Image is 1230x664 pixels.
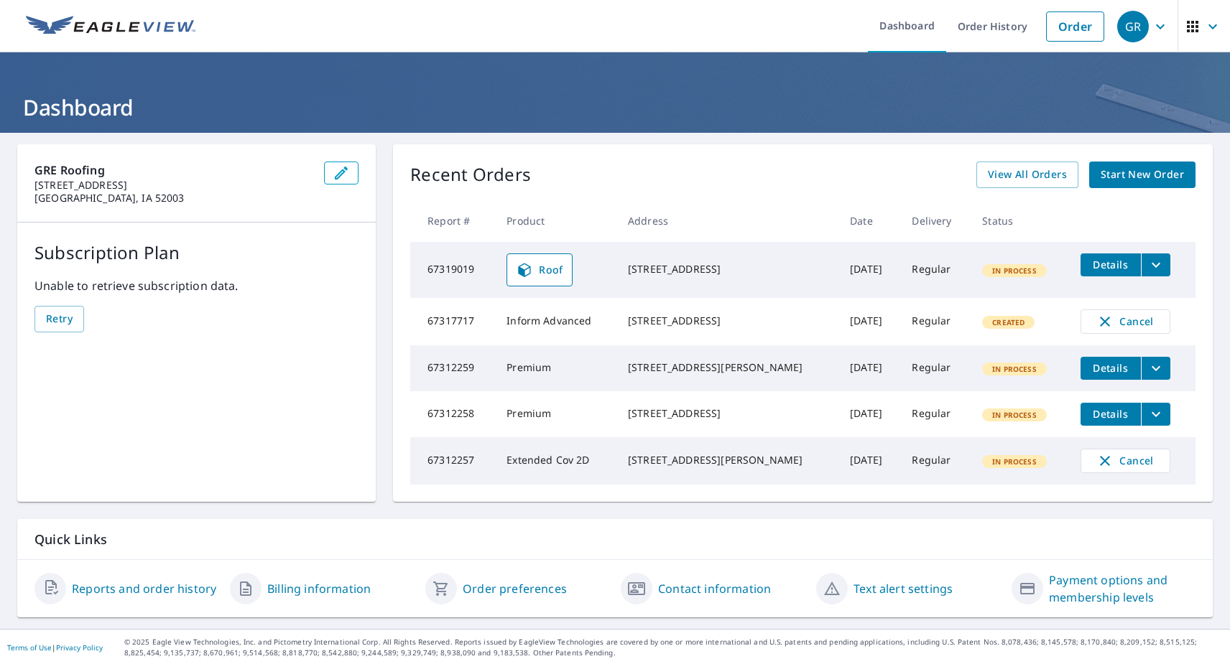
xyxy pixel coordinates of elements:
[1089,361,1132,375] span: Details
[984,364,1045,374] span: In Process
[410,391,495,437] td: 67312258
[516,261,563,279] span: Roof
[1141,403,1170,426] button: filesDropdownBtn-67312258
[984,317,1033,327] span: Created
[7,642,52,653] a: Terms of Use
[1141,253,1170,276] button: filesDropdownBtn-67319019
[34,179,313,192] p: [STREET_ADDRESS]
[628,262,827,276] div: [STREET_ADDRESS]
[495,200,616,242] th: Product
[1101,166,1184,184] span: Start New Order
[628,453,827,467] div: [STREET_ADDRESS][PERSON_NAME]
[56,642,103,653] a: Privacy Policy
[984,266,1045,276] span: In Process
[410,298,495,345] td: 67317717
[34,162,313,179] p: GRE Roofing
[463,580,567,597] a: Order preferences
[410,242,495,298] td: 67319019
[1081,449,1170,473] button: Cancel
[900,345,971,391] td: Regular
[900,242,971,298] td: Regular
[124,637,1223,658] p: © 2025 Eagle View Technologies, Inc. and Pictometry International Corp. All Rights Reserved. Repo...
[1089,407,1132,421] span: Details
[854,580,953,597] a: Text alert settings
[1096,313,1155,330] span: Cancel
[34,277,359,294] p: Unable to retrieve subscription data.
[410,437,495,485] td: 67312257
[628,314,827,328] div: [STREET_ADDRESS]
[984,457,1045,467] span: In Process
[46,310,73,328] span: Retry
[1046,11,1104,42] a: Order
[1096,452,1155,469] span: Cancel
[1081,253,1141,276] button: detailsBtn-67319019
[1117,11,1149,42] div: GR
[838,437,900,485] td: [DATE]
[1081,403,1141,426] button: detailsBtn-67312258
[616,200,838,242] th: Address
[34,240,359,266] p: Subscription Plan
[984,410,1045,420] span: In Process
[17,93,1213,122] h1: Dashboard
[838,242,900,298] td: [DATE]
[1141,357,1170,380] button: filesDropdownBtn-67312259
[900,391,971,437] td: Regular
[1089,162,1196,188] a: Start New Order
[628,360,827,375] div: [STREET_ADDRESS][PERSON_NAME]
[838,391,900,437] td: [DATE]
[495,345,616,391] td: Premium
[900,298,971,345] td: Regular
[495,391,616,437] td: Premium
[838,200,900,242] th: Date
[34,530,1196,548] p: Quick Links
[971,200,1068,242] th: Status
[495,298,616,345] td: Inform Advanced
[410,345,495,391] td: 67312259
[410,162,531,188] p: Recent Orders
[267,580,371,597] a: Billing information
[1081,357,1141,380] button: detailsBtn-67312259
[410,200,495,242] th: Report #
[628,406,827,421] div: [STREET_ADDRESS]
[900,437,971,485] td: Regular
[26,16,195,37] img: EV Logo
[34,192,313,205] p: [GEOGRAPHIC_DATA], IA 52003
[495,437,616,485] td: Extended Cov 2D
[34,306,84,332] button: Retry
[900,200,971,242] th: Delivery
[507,253,573,286] a: Roof
[976,162,1078,188] a: View All Orders
[658,580,771,597] a: Contact information
[1081,309,1170,334] button: Cancel
[988,166,1067,184] span: View All Orders
[7,643,103,652] p: |
[838,298,900,345] td: [DATE]
[1089,258,1132,271] span: Details
[838,345,900,391] td: [DATE]
[1049,571,1196,606] a: Payment options and membership levels
[72,580,216,597] a: Reports and order history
